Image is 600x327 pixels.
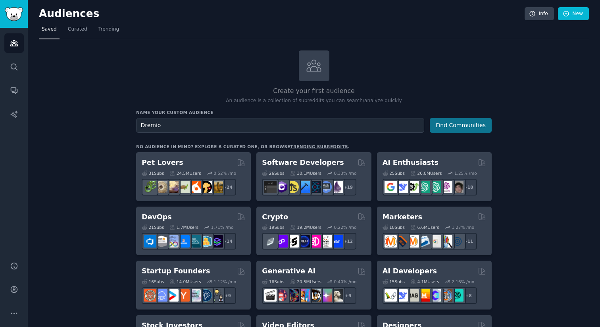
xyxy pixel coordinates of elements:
img: LangChain [385,289,397,302]
img: cockatiel [188,181,201,193]
img: csharp [275,181,288,193]
img: aivideo [264,289,277,302]
div: + 24 [219,179,236,195]
div: 16 Sub s [262,279,284,284]
img: OnlineMarketing [451,235,463,248]
img: MistralAI [418,289,430,302]
img: DeepSeek [396,289,408,302]
img: software [264,181,277,193]
div: 6.6M Users [410,224,439,230]
div: + 9 [340,287,356,304]
a: Trending [96,23,122,39]
span: Curated [68,26,87,33]
img: googleads [429,235,441,248]
img: bigseo [396,235,408,248]
img: reactnative [309,181,321,193]
img: sdforall [298,289,310,302]
img: AWS_Certified_Experts [155,235,167,248]
div: 31 Sub s [142,170,164,176]
div: 20.5M Users [290,279,321,284]
input: Pick a short name, like "Digital Marketers" or "Movie-Goers" [136,118,424,133]
div: + 12 [340,233,356,250]
img: indiehackers [188,289,201,302]
div: + 11 [460,233,477,250]
div: 0.52 % /mo [213,170,236,176]
img: DevOpsLinks [177,235,190,248]
div: 14.0M Users [169,279,201,284]
h2: Pet Lovers [142,158,183,168]
h2: Audiences [39,8,525,20]
img: dalle2 [275,289,288,302]
div: No audience in mind? Explore a curated one, or browse . [136,144,350,149]
img: defi_ [331,235,343,248]
img: leopardgeckos [166,181,179,193]
img: starryai [320,289,332,302]
img: ethfinance [264,235,277,248]
h2: Crypto [262,212,288,222]
span: Trending [98,26,119,33]
img: PetAdvice [200,181,212,193]
div: 4.1M Users [410,279,439,284]
h2: AI Enthusiasts [383,158,438,168]
img: EntrepreneurRideAlong [144,289,156,302]
img: aws_cdk [200,235,212,248]
img: AIDevelopersSociety [451,289,463,302]
div: 1.71 % /mo [211,224,234,230]
img: chatgpt_promptDesign [418,181,430,193]
a: Curated [65,23,90,39]
div: 1.12 % /mo [213,279,236,284]
div: 2.16 % /mo [452,279,474,284]
div: 25 Sub s [383,170,405,176]
img: Entrepreneurship [200,289,212,302]
img: defiblockchain [309,235,321,248]
img: ArtificalIntelligence [451,181,463,193]
div: 30.1M Users [290,170,321,176]
div: 16 Sub s [142,279,164,284]
div: 19.2M Users [290,224,321,230]
h2: Startup Founders [142,266,210,276]
a: Info [525,7,554,21]
img: platformengineering [188,235,201,248]
img: AskComputerScience [320,181,332,193]
div: 20.8M Users [410,170,442,176]
img: elixir [331,181,343,193]
img: ethstaker [287,235,299,248]
img: learnjavascript [287,181,299,193]
div: 15 Sub s [383,279,405,284]
div: 1.7M Users [169,224,198,230]
img: Emailmarketing [418,235,430,248]
a: Saved [39,23,60,39]
img: iOSProgramming [298,181,310,193]
img: CryptoNews [320,235,332,248]
div: 1.25 % /mo [454,170,477,176]
div: 0.40 % /mo [334,279,357,284]
div: 24.5M Users [169,170,201,176]
img: web3 [298,235,310,248]
a: New [558,7,589,21]
img: turtle [177,181,190,193]
img: PlatformEngineers [211,235,223,248]
h2: Create your first audience [136,86,492,96]
div: 0.33 % /mo [334,170,357,176]
img: growmybusiness [211,289,223,302]
h2: Generative AI [262,266,315,276]
div: 18 Sub s [383,224,405,230]
img: dogbreed [211,181,223,193]
div: 26 Sub s [262,170,284,176]
div: + 8 [460,287,477,304]
h2: Marketers [383,212,422,222]
h2: DevOps [142,212,172,222]
img: AskMarketing [407,235,419,248]
img: startup [166,289,179,302]
img: herpetology [144,181,156,193]
img: SaaS [155,289,167,302]
img: ballpython [155,181,167,193]
img: OpenAIDev [440,181,452,193]
img: Docker_DevOps [166,235,179,248]
img: deepdream [287,289,299,302]
p: An audience is a collection of subreddits you can search/analyze quickly [136,97,492,104]
div: + 9 [219,287,236,304]
a: trending subreddits [290,144,348,149]
span: Saved [42,26,57,33]
div: + 14 [219,233,236,250]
